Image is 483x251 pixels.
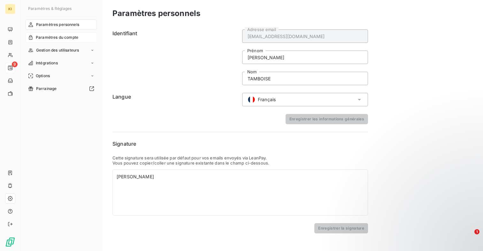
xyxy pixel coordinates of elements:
a: Paramètres personnels [26,20,97,30]
span: Paramètres du compte [36,35,78,40]
span: Options [36,73,50,79]
h6: Langue [112,93,238,106]
iframe: Intercom live chat [461,229,477,245]
img: Logo LeanPay [5,237,15,247]
a: 9 [5,63,15,73]
span: Parrainage [36,86,57,92]
span: 1 [474,229,479,234]
a: Intégrations [26,58,97,68]
button: Enregistrer la signature [314,223,368,233]
a: Parrainage [26,84,97,94]
div: [PERSON_NAME] [117,174,364,180]
h3: Paramètres personnels [112,8,200,19]
h6: Signature [112,140,368,148]
span: Paramètres personnels [36,22,79,28]
input: placeholder [242,72,368,85]
span: Intégrations [36,60,58,66]
h6: Identifiant [112,29,238,85]
span: Gestion des utilisateurs [36,47,79,53]
span: Paramètres & Réglages [28,6,72,11]
a: Paramètres du compte [26,32,97,43]
input: placeholder [242,29,368,43]
div: KI [5,4,15,14]
p: Vous pouvez copier/coller une signature existante dans le champ ci-dessous. [112,160,368,166]
input: placeholder [242,51,368,64]
span: 9 [12,61,18,67]
button: Enregistrer les informations générales [286,114,368,124]
a: Options [26,71,97,81]
span: Français [258,96,276,103]
a: Gestion des utilisateurs [26,45,97,55]
p: Cette signature sera utilisée par défaut pour vos emails envoyés via LeanPay. [112,155,368,160]
iframe: Intercom notifications message [355,189,483,234]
